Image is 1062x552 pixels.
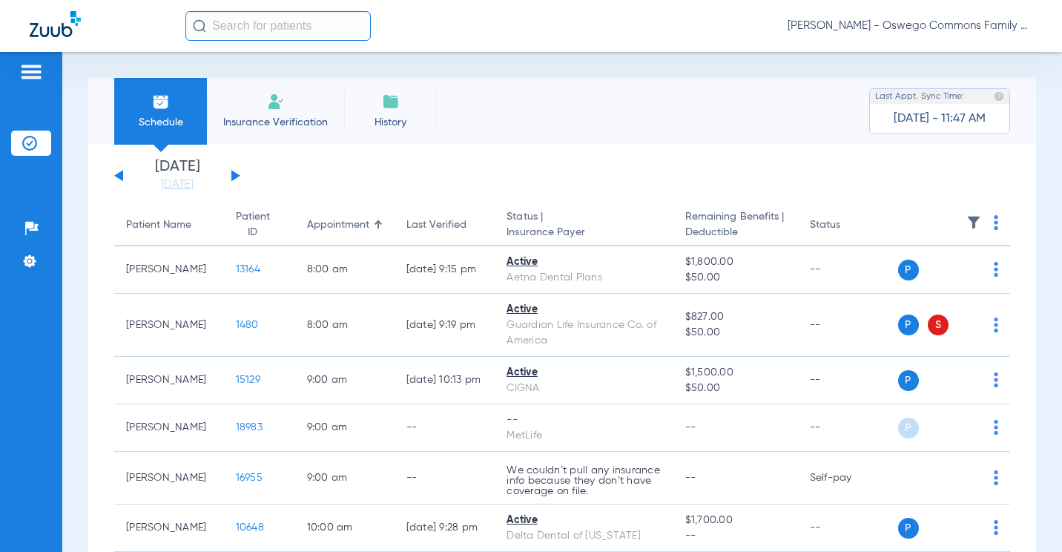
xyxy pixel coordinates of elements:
[994,215,998,230] img: group-dot-blue.svg
[133,177,222,192] a: [DATE]
[798,452,898,505] td: Self-pay
[507,528,661,544] div: Delta Dental of [US_STATE]
[495,205,673,246] th: Status |
[236,320,259,330] span: 1480
[114,357,224,404] td: [PERSON_NAME]
[798,357,898,404] td: --
[685,309,786,325] span: $827.00
[685,422,696,433] span: --
[898,315,919,335] span: P
[798,246,898,294] td: --
[685,513,786,528] span: $1,700.00
[507,381,661,396] div: CIGNA
[507,318,661,349] div: Guardian Life Insurance Co. of America
[295,505,395,552] td: 10:00 AM
[894,111,986,126] span: [DATE] - 11:47 AM
[406,217,484,233] div: Last Verified
[114,246,224,294] td: [PERSON_NAME]
[126,217,191,233] div: Patient Name
[236,264,260,275] span: 13164
[507,465,661,496] p: We couldn’t pull any insurance info because they don’t have coverage on file.
[125,115,196,130] span: Schedule
[507,513,661,528] div: Active
[236,209,270,240] div: Patient ID
[295,246,395,294] td: 8:00 AM
[994,420,998,435] img: group-dot-blue.svg
[994,318,998,332] img: group-dot-blue.svg
[406,217,466,233] div: Last Verified
[898,518,919,539] span: P
[507,225,661,240] span: Insurance Payer
[218,115,333,130] span: Insurance Verification
[126,217,212,233] div: Patient Name
[966,215,981,230] img: filter.svg
[236,209,283,240] div: Patient ID
[507,365,661,381] div: Active
[114,404,224,452] td: [PERSON_NAME]
[133,160,222,192] li: [DATE]
[898,370,919,391] span: P
[685,365,786,381] span: $1,500.00
[898,260,919,280] span: P
[307,217,383,233] div: Appointment
[994,520,998,535] img: group-dot-blue.svg
[685,473,696,483] span: --
[994,91,1004,102] img: last sync help info
[382,93,400,111] img: History
[507,428,661,444] div: MetLife
[994,470,998,485] img: group-dot-blue.svg
[898,418,919,438] span: P
[236,522,264,533] span: 10648
[798,205,898,246] th: Status
[193,19,206,33] img: Search Icon
[236,422,263,433] span: 18983
[507,302,661,318] div: Active
[355,115,426,130] span: History
[395,294,495,357] td: [DATE] 9:19 PM
[685,381,786,396] span: $50.00
[267,93,285,111] img: Manual Insurance Verification
[295,294,395,357] td: 8:00 AM
[685,270,786,286] span: $50.00
[395,404,495,452] td: --
[685,528,786,544] span: --
[875,89,964,104] span: Last Appt. Sync Time:
[788,19,1032,33] span: [PERSON_NAME] - Oswego Commons Family Dental
[994,262,998,277] img: group-dot-blue.svg
[395,505,495,552] td: [DATE] 9:28 PM
[295,452,395,505] td: 9:00 AM
[507,270,661,286] div: Aetna Dental Plans
[185,11,371,41] input: Search for patients
[673,205,798,246] th: Remaining Benefits |
[507,254,661,270] div: Active
[236,473,263,483] span: 16955
[395,357,495,404] td: [DATE] 10:13 PM
[295,404,395,452] td: 9:00 AM
[928,315,949,335] span: S
[798,404,898,452] td: --
[395,246,495,294] td: [DATE] 9:15 PM
[236,375,260,385] span: 15129
[307,217,369,233] div: Appointment
[395,452,495,505] td: --
[114,505,224,552] td: [PERSON_NAME]
[152,93,170,111] img: Schedule
[685,254,786,270] span: $1,800.00
[685,325,786,341] span: $50.00
[798,505,898,552] td: --
[295,357,395,404] td: 9:00 AM
[685,225,786,240] span: Deductible
[994,372,998,387] img: group-dot-blue.svg
[114,452,224,505] td: [PERSON_NAME]
[114,294,224,357] td: [PERSON_NAME]
[30,11,81,37] img: Zuub Logo
[19,63,43,81] img: hamburger-icon
[507,413,661,428] div: --
[798,294,898,357] td: --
